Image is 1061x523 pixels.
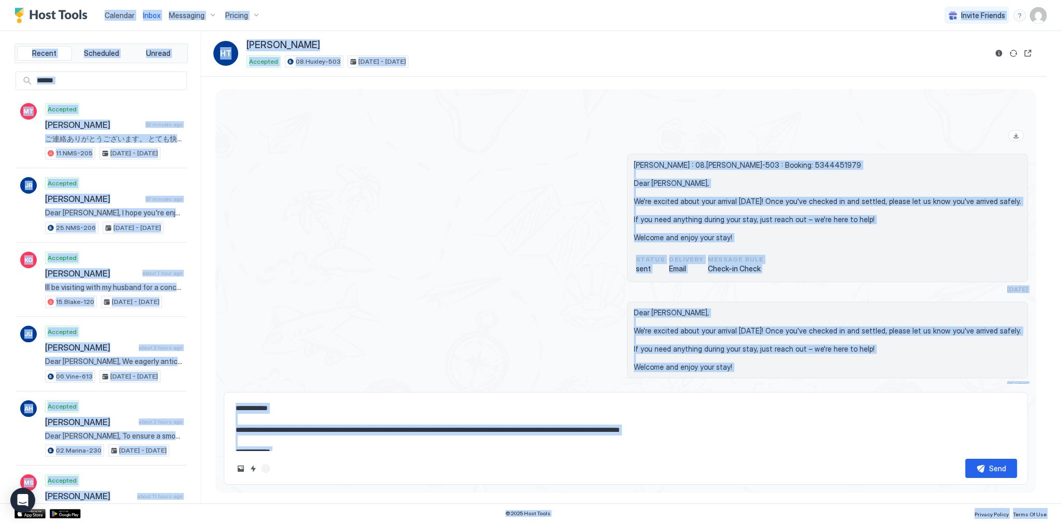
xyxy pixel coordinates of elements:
button: Upload image [235,462,247,475]
span: MS [24,478,34,487]
span: Calendar [105,11,135,20]
a: Host Tools Logo [14,8,92,23]
a: Google Play Store [50,509,81,518]
a: Download [1008,130,1024,141]
span: Dear [PERSON_NAME], I hope you're enjoying your stay with us. Just checking in to see if everythi... [45,208,182,217]
span: about 1 hour ago [142,270,182,277]
span: Accepted [48,253,77,263]
span: 11.NMS-205 [56,149,93,158]
span: 02.Marina-230 [56,446,101,455]
span: Invite Friends [961,11,1005,20]
span: Recent [32,49,56,58]
a: Privacy Policy [975,508,1009,519]
span: Ill be visiting with my husband for a concert at the [GEOGRAPHIC_DATA] [45,283,182,292]
span: [DATE] [1007,285,1028,293]
span: JU [24,329,33,339]
span: KG [24,255,33,265]
span: Accepted [48,179,77,188]
span: Unread [146,49,170,58]
span: [PERSON_NAME] [45,194,141,204]
span: Pricing [225,11,248,20]
span: 08.Huxley-503 [296,57,341,66]
input: Input Field [33,72,186,90]
div: tab-group [14,43,188,63]
button: Recent [17,46,72,61]
span: about 11 hours ago [137,493,182,500]
button: Unread [130,46,185,61]
span: [PERSON_NAME] [45,417,135,427]
div: User profile [1030,7,1047,24]
span: Messaging [169,11,205,20]
span: Email [669,264,704,273]
span: [PERSON_NAME] [45,342,135,353]
span: Delivery [669,255,704,264]
span: Accepted [249,57,278,66]
span: Dear [PERSON_NAME], To ensure a smooth check-in process, could you please let us know your expect... [45,431,182,441]
span: 06.Vine-613 [56,372,93,381]
span: Message Rule [708,255,763,264]
span: status [636,255,665,264]
span: Check-in Check [708,264,763,273]
button: Quick reply [247,462,259,475]
span: 25.NMS-206 [56,223,96,233]
span: HT [220,47,231,60]
span: [DATE] - [DATE] [110,149,158,158]
span: ご連絡ありがとうございます。 とても快適に過ごしております。ありがとうございます。 [45,134,182,143]
a: Terms Of Use [1013,508,1047,519]
a: Inbox [143,10,161,21]
span: Accepted [48,105,77,114]
a: App Store [14,509,46,518]
span: [PERSON_NAME] [246,39,320,51]
span: Accepted [48,476,77,485]
button: Send [965,459,1017,478]
button: Sync reservation [1007,47,1020,60]
span: about 2 hours ago [139,344,182,351]
span: [DATE] - [DATE] [113,223,161,233]
span: Inbox [143,11,161,20]
span: Accepted [48,327,77,337]
span: Dear [PERSON_NAME], We're excited about your arrival [DATE]! Once you've checked in and settled, ... [634,308,1021,372]
span: Scheduled [84,49,119,58]
span: 15.Blake-120 [56,297,94,307]
a: Calendar [105,10,135,21]
span: [DATE] [1007,381,1028,389]
span: [DATE] - [DATE] [119,446,167,455]
span: [PERSON_NAME] [45,491,133,501]
button: Open reservation [1022,47,1034,60]
span: MT [23,107,34,116]
span: sent [636,264,665,273]
button: Reservation information [993,47,1005,60]
span: [DATE] - [DATE] [112,297,159,307]
span: 37 minutes ago [146,196,182,202]
span: Accepted [48,402,77,411]
span: JR [25,181,33,190]
span: AH [24,404,33,413]
div: Send [989,463,1006,474]
span: about 2 hours ago [139,418,182,425]
span: © 2025 Host Tools [505,510,550,517]
span: Dear [PERSON_NAME], We eagerly anticipate your arrival [DATE] and would appreciate knowing your e... [45,357,182,366]
span: [DATE] - [DATE] [110,372,158,381]
span: [PERSON_NAME] [45,120,141,130]
button: Scheduled [74,46,129,61]
span: Terms Of Use [1013,511,1047,517]
span: 33 minutes ago [146,121,182,128]
div: menu [1013,9,1026,22]
span: [PERSON_NAME] : 08.[PERSON_NAME]-503 : Booking: 5344451979 Dear [PERSON_NAME], We're excited abou... [634,161,1021,242]
span: [PERSON_NAME] [45,268,138,279]
div: Open Intercom Messenger [10,488,35,513]
span: Privacy Policy [975,511,1009,517]
span: [DATE] - [DATE] [358,57,406,66]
